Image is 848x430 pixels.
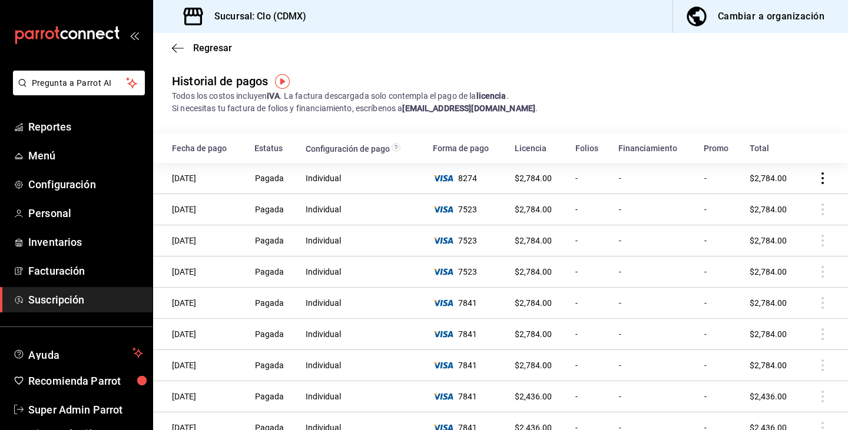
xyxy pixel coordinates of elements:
button: Tooltip marker [275,74,290,89]
td: Individual [299,194,426,225]
th: Total [743,134,803,163]
div: 7523 [433,267,500,276]
span: $2,784.00 [515,174,552,183]
td: [DATE] [153,163,247,194]
span: $2,784.00 [750,329,787,339]
h3: Sucursal: Clo (CDMX) [205,9,307,24]
td: Pagada [247,350,299,381]
td: Pagada [247,319,299,350]
div: 7841 [433,298,500,308]
div: 7523 [433,205,500,214]
button: Pregunta a Parrot AI [13,71,145,95]
div: 7523 [433,236,500,245]
td: Individual [299,319,426,350]
span: $2,784.00 [515,205,552,214]
th: Folios [568,134,612,163]
td: Individual [299,381,426,412]
td: - [697,350,742,381]
div: Historial de pagos [172,72,268,90]
td: - [568,225,612,256]
td: - [568,288,612,319]
span: $2,784.00 [750,236,787,245]
td: Pagada [247,288,299,319]
span: $2,436.00 [515,392,552,401]
td: - [697,194,742,225]
td: - [611,319,697,350]
td: - [568,194,612,225]
span: $2,784.00 [515,267,552,276]
div: Todos los costos incluyen . La factura descargada solo contempla el pago de la . Si necesitas tu ... [172,90,829,115]
td: - [611,288,697,319]
td: - [697,381,742,412]
th: Promo [697,134,742,163]
span: $2,784.00 [515,361,552,370]
td: - [611,225,697,256]
td: - [568,319,612,350]
span: $2,784.00 [515,298,552,308]
th: Fecha de pago [153,134,247,163]
span: $2,784.00 [750,267,787,276]
span: $2,784.00 [750,205,787,214]
th: Forma de pago [426,134,508,163]
span: $2,784.00 [750,361,787,370]
td: - [611,194,697,225]
td: Individual [299,256,426,288]
button: open_drawer_menu [130,31,139,40]
td: - [568,350,612,381]
td: - [697,163,742,194]
td: - [697,225,742,256]
span: Reportes [28,119,143,135]
div: 7841 [433,392,500,401]
td: [DATE] [153,319,247,350]
span: Inventarios [28,234,143,250]
th: Licencia [508,134,568,163]
span: Regresar [193,42,232,54]
span: Menú [28,148,143,164]
td: [DATE] [153,194,247,225]
td: Pagada [247,194,299,225]
th: Estatus [247,134,299,163]
span: $2,784.00 [750,174,787,183]
span: Configuración [28,176,143,192]
td: Pagada [247,225,299,256]
div: 7841 [433,329,500,339]
td: [DATE] [153,288,247,319]
button: actions [817,172,829,184]
span: Suscripción [28,292,143,308]
button: Regresar [172,42,232,54]
span: Ayuda [28,346,128,360]
td: - [568,163,612,194]
td: [DATE] [153,381,247,412]
div: 8274 [433,174,500,183]
td: - [611,381,697,412]
div: 7841 [433,361,500,370]
td: - [568,256,612,288]
span: $2,436.00 [750,392,787,401]
strong: [EMAIL_ADDRESS][DOMAIN_NAME] [402,104,535,113]
span: Pregunta a Parrot AI [32,77,127,89]
td: [DATE] [153,225,247,256]
th: Financiamiento [611,134,697,163]
span: Si el pago de la suscripción es agrupado con todas las sucursales, será denominado como Multisucu... [392,144,400,154]
td: Pagada [247,163,299,194]
td: - [697,319,742,350]
strong: IVA [267,91,279,101]
span: $2,784.00 [515,329,552,339]
span: $2,784.00 [750,298,787,308]
td: - [697,288,742,319]
strong: licencia [476,91,506,101]
th: Configuración de pago [299,134,426,163]
td: Pagada [247,256,299,288]
div: Cambiar a organización [718,8,824,25]
td: [DATE] [153,256,247,288]
td: - [611,350,697,381]
td: - [611,256,697,288]
span: Recomienda Parrot [28,373,143,389]
td: - [697,256,742,288]
span: Facturación [28,263,143,279]
td: Individual [299,163,426,194]
td: Individual [299,288,426,319]
span: Super Admin Parrot [28,402,143,418]
span: $2,784.00 [515,236,552,245]
td: [DATE] [153,350,247,381]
